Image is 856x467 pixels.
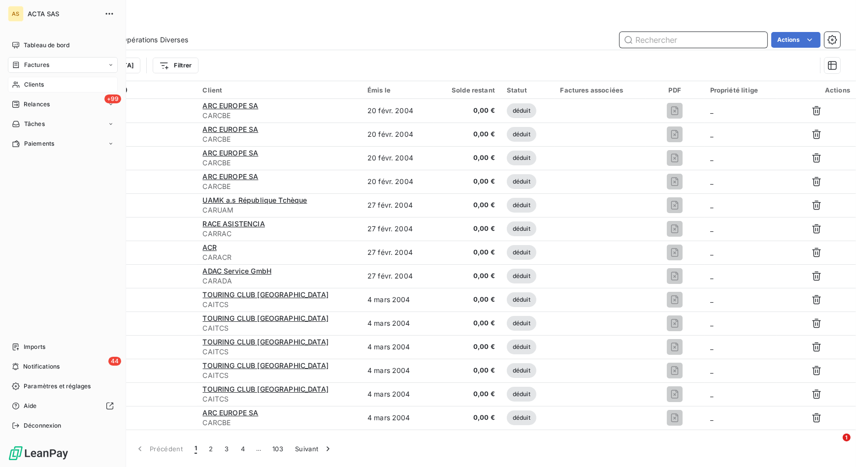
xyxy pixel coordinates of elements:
div: Propriété litige [710,86,771,94]
span: Notifications [23,362,60,371]
span: Paramètres et réglages [24,382,91,391]
td: 27 févr. 2004 [362,264,433,288]
span: _ [710,224,713,233]
span: déduit [507,269,536,283]
span: CARCBE [202,182,356,191]
span: 1 [843,434,851,441]
span: déduit [507,103,536,118]
td: 20 févr. 2004 [362,146,433,170]
div: Statut [507,86,549,94]
input: Rechercher [620,32,767,48]
span: Déconnexion [24,421,62,430]
span: _ [710,154,713,162]
span: Imports [24,342,45,351]
iframe: Intercom live chat [823,434,846,457]
div: Solde restant [439,86,495,94]
div: Factures associées [560,86,640,94]
span: CAITCS [202,394,356,404]
span: Factures [24,61,49,69]
span: 0,00 € [439,271,495,281]
span: Paiements [24,139,54,148]
span: déduit [507,221,536,236]
span: déduit [507,198,536,213]
span: déduit [507,151,536,165]
span: TOURING CLUB [GEOGRAPHIC_DATA] [202,338,329,346]
span: déduit [507,363,536,378]
span: 0,00 € [439,200,495,210]
span: TOURING CLUB [GEOGRAPHIC_DATA] [202,290,329,299]
span: ADAC Service GmbH [202,267,271,275]
span: CARCBE [202,134,356,144]
span: CARCBE [202,158,356,168]
span: CARCBE [202,418,356,428]
span: 0,00 € [439,224,495,234]
button: Précédent [129,438,189,459]
div: Client [202,86,356,94]
span: déduit [507,174,536,189]
span: CAITCS [202,323,356,333]
span: ARC EUROPE SA [202,408,258,417]
span: Relances [24,100,50,109]
span: CAITCS [202,371,356,380]
span: 0,00 € [439,295,495,305]
span: 0,00 € [439,153,495,163]
span: Clients [24,80,44,89]
span: CAITCS [202,300,356,310]
span: CAITCS [202,347,356,357]
span: 0,00 € [439,129,495,139]
span: Tableau de bord [24,41,69,50]
span: 0,00 € [439,106,495,116]
button: Filtrer [153,58,198,73]
span: RACE ASISTENCIA [202,219,264,228]
span: 0,00 € [439,248,495,257]
span: TOURING CLUB [GEOGRAPHIC_DATA] [202,361,329,370]
span: déduit [507,127,536,142]
span: ARC EUROPE SA [202,125,258,133]
span: CARRAC [202,229,356,239]
span: ACR [202,243,216,251]
span: ARC EUROPE SA [202,172,258,181]
span: 0,00 € [439,413,495,423]
span: … [251,441,266,457]
span: _ [710,413,713,422]
button: 1 [189,438,203,459]
span: _ [710,130,713,138]
span: déduit [507,387,536,402]
td: 4 mars 2004 [362,311,433,335]
div: Actions [783,86,850,94]
span: CARUAM [202,205,356,215]
td: 27 févr. 2004 [362,193,433,217]
span: déduit [507,410,536,425]
td: 4 mars 2004 [362,288,433,311]
span: 0,00 € [439,177,495,187]
td: 4 mars 2004 [362,359,433,382]
span: _ [710,390,713,398]
td: 4 mars 2004 [362,430,433,453]
span: ARC EUROPE SA [202,149,258,157]
div: PDF [652,86,698,94]
td: 27 févr. 2004 [362,241,433,264]
span: Opérations Diverses [122,35,188,45]
span: _ [710,272,713,280]
span: déduit [507,316,536,331]
span: _ [710,106,713,115]
span: _ [710,248,713,256]
span: déduit [507,245,536,260]
button: Suivant [289,438,339,459]
span: _ [710,295,713,304]
button: 4 [235,438,251,459]
img: Logo LeanPay [8,445,69,461]
td: 20 févr. 2004 [362,170,433,193]
span: _ [710,177,713,186]
div: Émis le [367,86,428,94]
span: 0,00 € [439,342,495,352]
button: 103 [266,438,289,459]
span: TOURING CLUB [GEOGRAPHIC_DATA] [202,314,329,322]
span: UAMK a.s République Tchèque [202,196,307,204]
span: TOURING CLUB [GEOGRAPHIC_DATA] [202,385,329,393]
div: AS [8,6,24,22]
button: 2 [203,438,219,459]
td: 4 mars 2004 [362,382,433,406]
span: _ [710,319,713,327]
span: +99 [104,94,121,103]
